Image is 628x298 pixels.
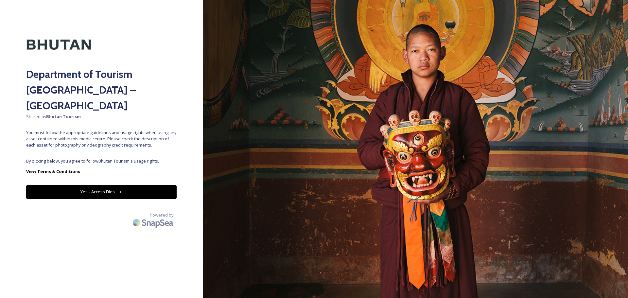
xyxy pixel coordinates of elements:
[46,114,81,119] strong: Bhutan Tourism
[26,66,177,114] h2: Department of Tourism [GEOGRAPHIC_DATA] – [GEOGRAPHIC_DATA]
[150,212,173,218] span: Powered by
[26,185,177,199] button: Yes - Access Files
[26,114,177,120] span: Shared by
[26,168,80,174] strong: View Terms & Conditions
[26,158,177,164] span: By clicking below, you agree to follow Bhutan Tourism 's usage rights.
[26,130,177,149] span: You must follow the appropriate guidelines and usage rights when using any asset contained within...
[131,215,177,230] img: SnapSea Logo
[26,167,177,175] a: View Terms & Conditions
[26,26,92,63] img: Kingdom-of-Bhutan-Logo.png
